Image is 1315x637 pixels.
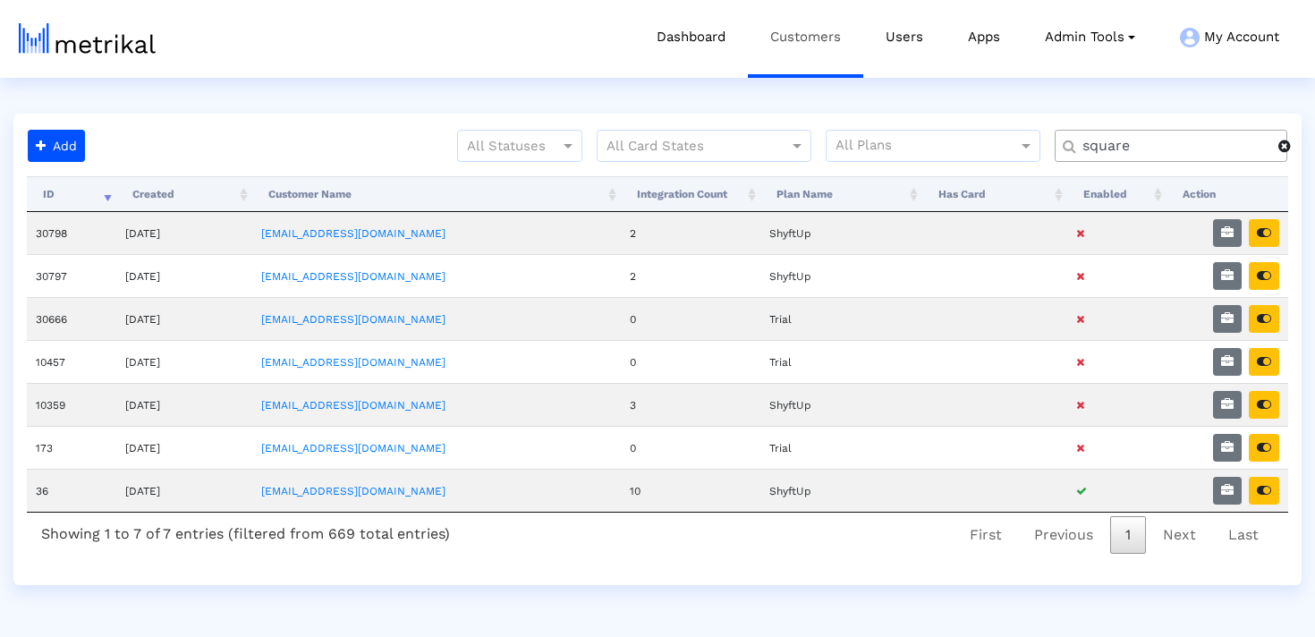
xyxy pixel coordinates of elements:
[1110,516,1146,554] a: 1
[1167,176,1288,212] th: Action
[28,130,85,162] button: Add
[621,254,760,297] td: 2
[116,254,251,297] td: [DATE]
[261,485,445,497] a: [EMAIL_ADDRESS][DOMAIN_NAME]
[760,297,922,340] td: Trial
[116,212,251,254] td: [DATE]
[1213,516,1274,554] a: Last
[621,212,760,254] td: 2
[954,516,1017,554] a: First
[27,212,116,254] td: 30798
[27,297,116,340] td: 30666
[1019,516,1108,554] a: Previous
[116,340,251,383] td: [DATE]
[607,135,769,158] input: All Card States
[27,176,116,212] th: ID: activate to sort column ascending
[261,356,445,369] a: [EMAIL_ADDRESS][DOMAIN_NAME]
[621,176,760,212] th: Integration Count: activate to sort column ascending
[116,426,251,469] td: [DATE]
[621,340,760,383] td: 0
[760,383,922,426] td: ShyftUp
[621,469,760,512] td: 10
[261,313,445,326] a: [EMAIL_ADDRESS][DOMAIN_NAME]
[116,297,251,340] td: [DATE]
[261,227,445,240] a: [EMAIL_ADDRESS][DOMAIN_NAME]
[836,135,1021,158] input: All Plans
[621,297,760,340] td: 0
[19,23,156,54] img: metrical-logo-light.png
[1070,137,1278,156] input: Customer Name
[27,426,116,469] td: 173
[27,254,116,297] td: 30797
[760,426,922,469] td: Trial
[27,383,116,426] td: 10359
[252,176,621,212] th: Customer Name: activate to sort column ascending
[1180,28,1200,47] img: my-account-menu-icon.png
[621,383,760,426] td: 3
[27,513,464,549] div: Showing 1 to 7 of 7 entries (filtered from 669 total entries)
[261,270,445,283] a: [EMAIL_ADDRESS][DOMAIN_NAME]
[261,442,445,454] a: [EMAIL_ADDRESS][DOMAIN_NAME]
[621,426,760,469] td: 0
[1067,176,1167,212] th: Enabled: activate to sort column ascending
[27,469,116,512] td: 36
[760,176,922,212] th: Plan Name: activate to sort column ascending
[116,176,251,212] th: Created: activate to sort column ascending
[261,399,445,412] a: [EMAIL_ADDRESS][DOMAIN_NAME]
[1148,516,1211,554] a: Next
[27,340,116,383] td: 10457
[760,340,922,383] td: Trial
[116,383,251,426] td: [DATE]
[760,469,922,512] td: ShyftUp
[760,212,922,254] td: ShyftUp
[922,176,1067,212] th: Has Card: activate to sort column ascending
[760,254,922,297] td: ShyftUp
[116,469,251,512] td: [DATE]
